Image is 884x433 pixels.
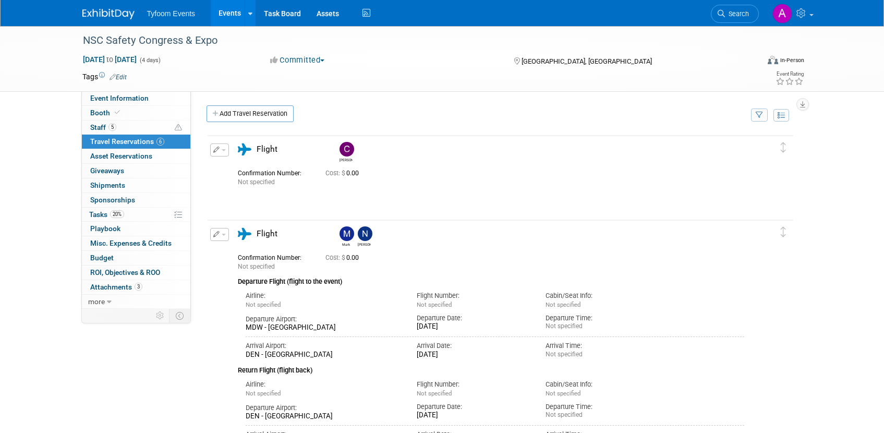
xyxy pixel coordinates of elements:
div: Flight Number: [417,380,530,389]
img: Angie Nichols [772,4,792,23]
span: Not specified [238,263,275,270]
a: Budget [82,251,190,265]
div: Not specified [546,351,659,358]
div: Mark Nelson [337,226,355,247]
div: Arrival Time: [546,341,659,351]
span: 3 [135,283,142,291]
div: MDW - [GEOGRAPHIC_DATA] [246,323,402,332]
img: ExhibitDay [82,9,135,19]
div: Departure Date: [417,314,530,323]
div: Departure Airport: [246,403,402,413]
span: 0.00 [325,254,363,261]
div: Departure Time: [546,402,659,412]
span: Not specified [246,390,281,397]
a: Misc. Expenses & Credits [82,236,190,250]
a: Attachments3 [82,280,190,294]
div: [DATE] [417,351,530,359]
div: Arrival Airport: [246,341,402,351]
a: Playbook [82,222,190,236]
div: Chris Walker [337,142,355,162]
span: Cost: $ [325,254,346,261]
span: Misc. Expenses & Credits [90,239,172,247]
a: Booth [82,106,190,120]
span: to [105,55,115,64]
td: Toggle Event Tabs [169,309,190,322]
div: [DATE] [417,322,530,331]
span: Search [725,10,749,18]
div: Cabin/Seat Info: [546,380,659,389]
div: [DATE] [417,411,530,420]
div: Return Flight (flight back) [238,359,745,376]
span: Not specified [546,301,580,308]
button: Committed [267,55,329,66]
img: Nathan Nelson [358,226,372,241]
div: Mark Nelson [340,241,353,247]
td: Personalize Event Tab Strip [151,309,169,322]
div: Nathan Nelson [358,241,371,247]
i: Click and drag to move item [781,227,786,237]
span: [GEOGRAPHIC_DATA], [GEOGRAPHIC_DATA] [522,57,652,65]
i: Flight [238,143,251,155]
a: Staff5 [82,121,190,135]
div: Arrival Date: [417,341,530,351]
a: Travel Reservations6 [82,135,190,149]
a: Add Travel Reservation [207,105,294,122]
a: Event Information [82,91,190,105]
span: Shipments [90,181,125,189]
a: Sponsorships [82,193,190,207]
span: Flight [257,145,277,154]
span: Not specified [246,301,281,308]
a: more [82,295,190,309]
a: Asset Reservations [82,149,190,163]
div: Airline: [246,291,402,300]
span: Travel Reservations [90,137,164,146]
span: Giveaways [90,166,124,175]
div: Confirmation Number: [238,251,310,262]
div: Departure Airport: [246,315,402,324]
div: Departure Time: [546,314,659,323]
a: Giveaways [82,164,190,178]
div: NSC Safety Congress & Expo [79,31,743,50]
div: Flight Number: [417,291,530,300]
span: Not specified [546,390,580,397]
td: Tags [82,71,127,82]
a: Shipments [82,178,190,193]
a: Edit [110,74,127,81]
span: 0.00 [325,170,363,177]
div: Airline: [246,380,402,389]
div: In-Person [780,56,804,64]
div: Event Format [697,54,805,70]
span: Tasks [89,210,124,219]
span: Flight [257,229,277,238]
span: 5 [108,123,116,131]
div: Not specified [546,411,659,419]
span: Budget [90,254,114,262]
a: Tasks20% [82,208,190,222]
span: (4 days) [139,57,161,64]
span: 6 [156,138,164,146]
span: Not specified [417,301,452,308]
div: Departure Date: [417,402,530,412]
div: Confirmation Number: [238,166,310,177]
span: [DATE] [DATE] [82,55,137,64]
span: Booth [90,109,122,117]
img: Format-Inperson.png [768,56,778,64]
div: Event Rating [776,71,804,77]
div: DEN - [GEOGRAPHIC_DATA] [246,351,402,359]
span: ROI, Objectives & ROO [90,268,160,276]
i: Flight [238,228,251,240]
div: DEN - [GEOGRAPHIC_DATA] [246,412,402,421]
div: Cabin/Seat Info: [546,291,659,300]
span: Event Information [90,94,149,102]
span: Not specified [417,390,452,397]
span: Attachments [90,283,142,291]
i: Filter by Traveler [756,112,763,119]
img: Chris Walker [340,142,354,157]
span: Cost: $ [325,170,346,177]
a: ROI, Objectives & ROO [82,266,190,280]
i: Click and drag to move item [781,142,786,153]
div: Not specified [546,322,659,330]
div: Nathan Nelson [355,226,373,247]
span: Playbook [90,224,120,233]
span: Not specified [238,178,275,186]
